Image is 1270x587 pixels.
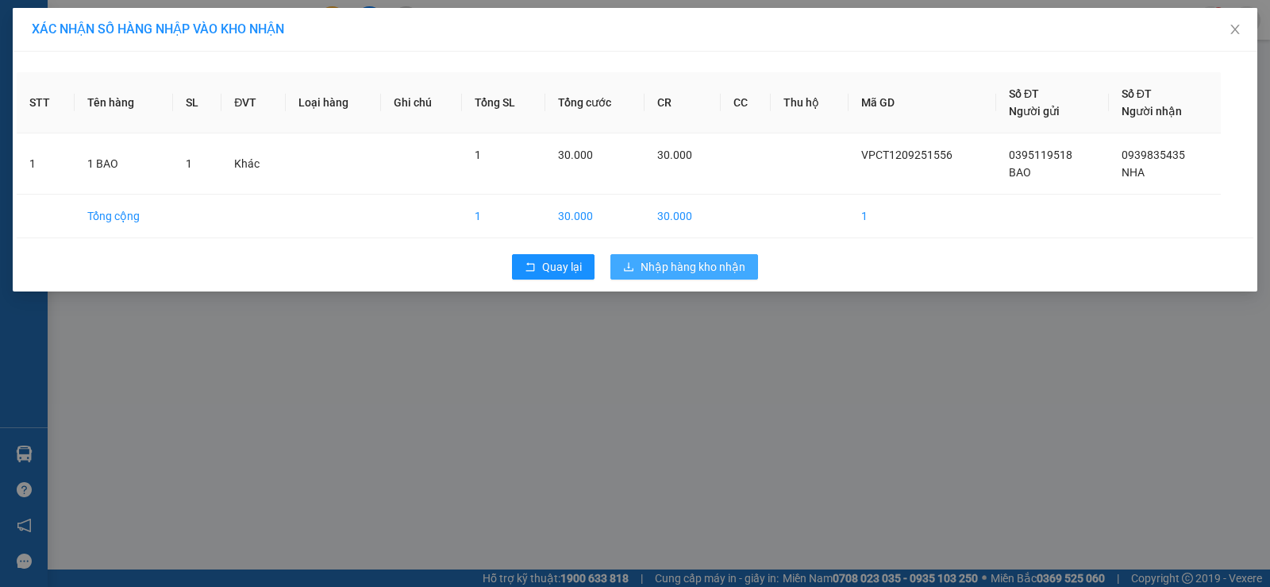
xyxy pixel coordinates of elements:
[525,261,536,274] span: rollback
[1122,87,1152,100] span: Số ĐT
[13,15,38,32] span: Gửi:
[13,52,175,71] div: ANH TĂNG
[186,157,192,170] span: 1
[721,72,771,133] th: CC
[221,133,286,195] td: Khác
[610,254,758,280] button: downloadNhập hàng kho nhận
[183,102,315,141] div: 20.000
[186,52,314,74] div: 0903988489
[1213,8,1257,52] button: Close
[1229,23,1241,36] span: close
[1122,105,1182,118] span: Người nhận
[657,149,692,161] span: 30.000
[75,133,173,195] td: 1 BAO
[641,258,745,276] span: Nhập hàng kho nhận
[849,195,996,238] td: 1
[183,102,218,140] span: Chưa cước :
[13,71,175,93] div: 0973625994
[645,195,721,238] td: 30.000
[186,15,224,32] span: Nhận:
[542,258,582,276] span: Quay lại
[1122,166,1145,179] span: NHA
[17,133,75,195] td: 1
[512,254,595,280] button: rollbackQuay lại
[75,195,173,238] td: Tổng cộng
[286,72,381,133] th: Loại hàng
[17,72,75,133] th: STT
[32,21,284,37] span: XÁC NHẬN SỐ HÀNG NHẬP VÀO KHO NHẬN
[462,195,545,238] td: 1
[1122,149,1185,161] span: 0939835435
[221,72,286,133] th: ĐVT
[1009,87,1039,100] span: Số ĐT
[849,72,996,133] th: Mã GD
[645,72,721,133] th: CR
[75,72,173,133] th: Tên hàng
[771,72,848,133] th: Thu hộ
[1009,149,1072,161] span: 0395119518
[1009,105,1060,118] span: Người gửi
[186,33,314,52] div: DANH
[381,72,461,133] th: Ghi chú
[462,72,545,133] th: Tổng SL
[558,149,593,161] span: 30.000
[13,14,175,52] div: VP [GEOGRAPHIC_DATA]
[1009,166,1031,179] span: BAO
[186,14,314,33] div: Phường 8
[545,195,645,238] td: 30.000
[545,72,645,133] th: Tổng cước
[173,72,221,133] th: SL
[475,149,481,161] span: 1
[623,261,634,274] span: download
[861,149,952,161] span: VPCT1209251556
